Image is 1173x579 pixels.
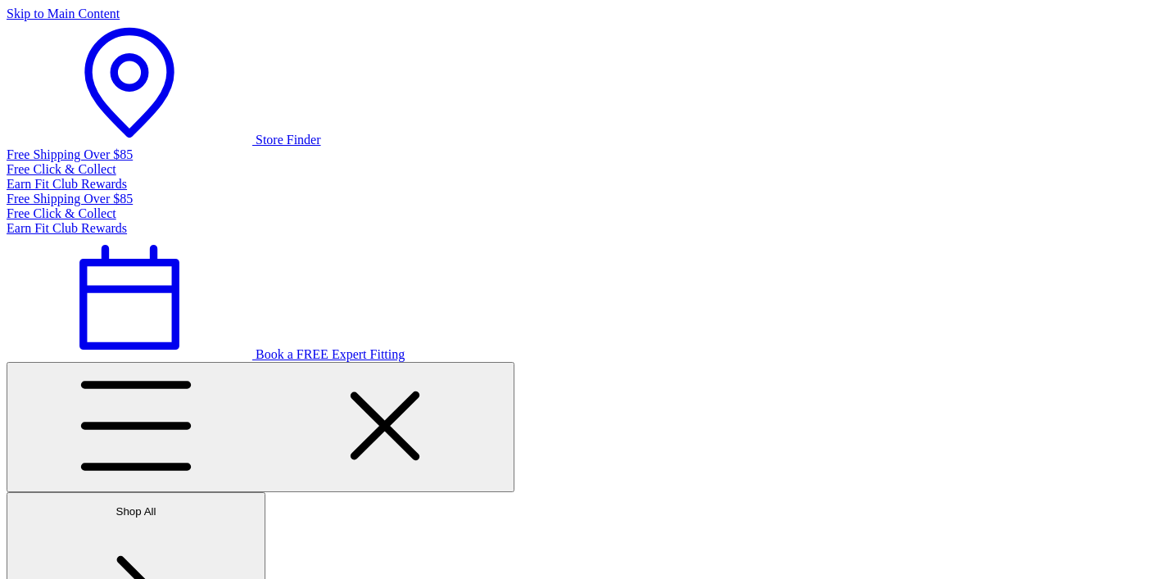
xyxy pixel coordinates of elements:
span: Shop All [116,505,156,518]
a: Book a FREE Expert Fitting [7,347,405,361]
a: Skip to Main Content [7,7,120,20]
a: Free Shipping Over $85 [7,192,133,206]
span: Store Finder [256,133,321,147]
a: Store Finder [7,133,321,147]
a: Earn Fit Club Rewards [7,177,127,191]
a: Free Click & Collect [7,162,116,176]
span: Book a FREE Expert Fitting [256,347,405,361]
a: Earn Fit Club Rewards [7,221,127,235]
a: Free Click & Collect [7,206,116,220]
a: Free Shipping Over $85 [7,147,133,161]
